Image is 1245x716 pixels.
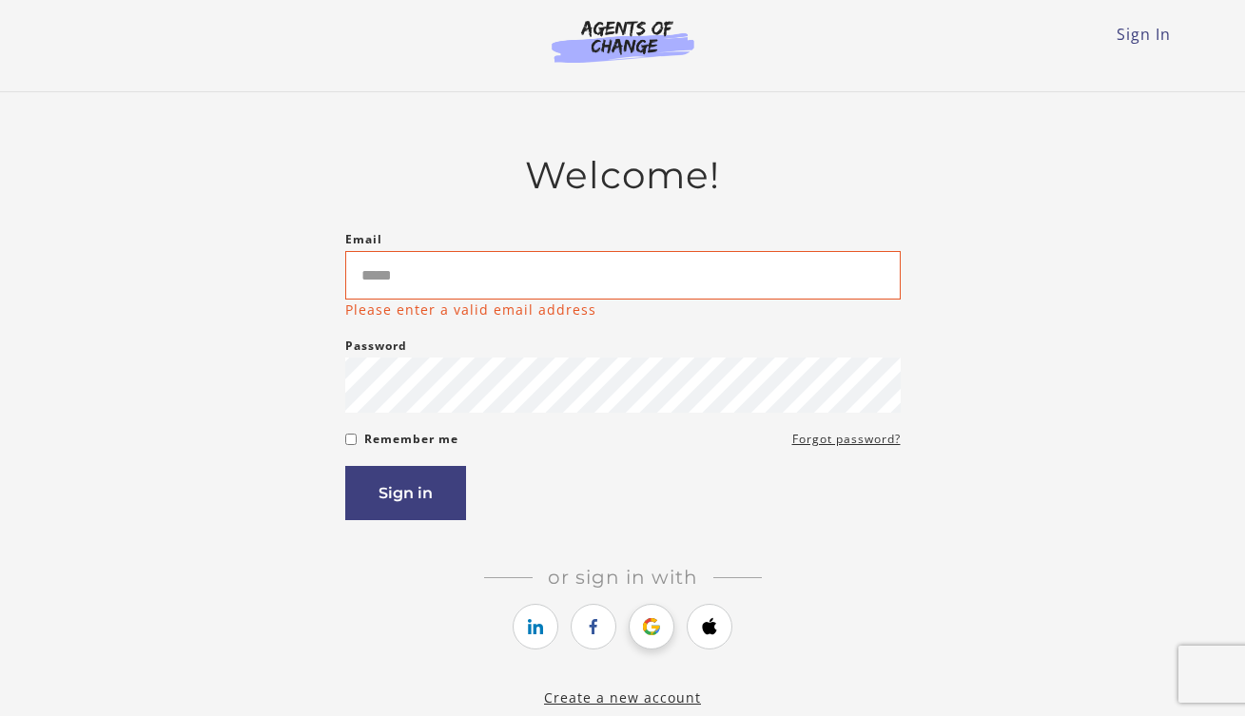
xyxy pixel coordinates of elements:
label: Remember me [364,428,458,451]
a: Forgot password? [792,428,901,451]
a: https://courses.thinkific.com/users/auth/google?ss%5Breferral%5D=&ss%5Buser_return_to%5D=https%3A... [629,604,674,649]
a: Create a new account [544,688,701,706]
button: Sign in [345,466,466,520]
p: Please enter a valid email address [345,300,596,319]
span: Or sign in with [533,566,713,589]
a: https://courses.thinkific.com/users/auth/facebook?ss%5Breferral%5D=&ss%5Buser_return_to%5D=https%... [571,604,616,649]
img: Agents of Change Logo [532,19,714,63]
label: Email [345,228,382,251]
label: Password [345,335,407,358]
a: Sign In [1117,24,1171,45]
a: https://courses.thinkific.com/users/auth/apple?ss%5Breferral%5D=&ss%5Buser_return_to%5D=https%3A%... [687,604,732,649]
h2: Welcome! [345,153,901,198]
a: https://courses.thinkific.com/users/auth/linkedin?ss%5Breferral%5D=&ss%5Buser_return_to%5D=https%... [513,604,558,649]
